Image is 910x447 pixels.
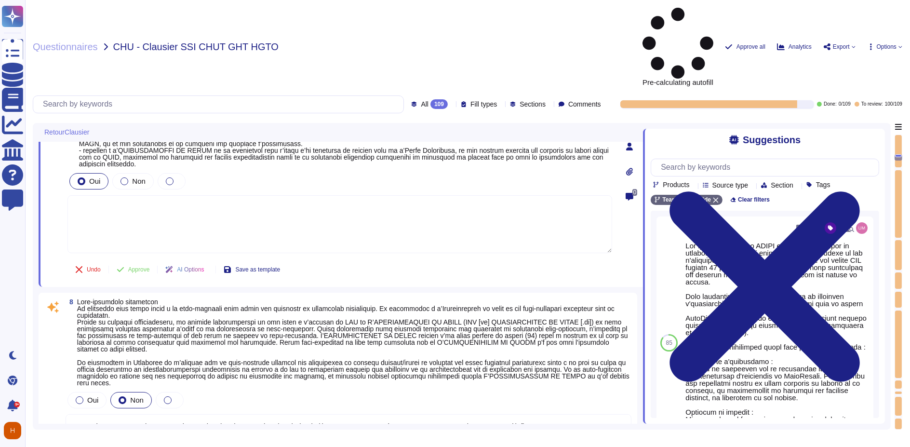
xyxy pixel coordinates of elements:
span: Approve all [736,44,765,50]
span: Oui [89,177,100,185]
span: Analytics [789,44,812,50]
span: Pre-calculating autofill [642,8,713,86]
span: 0 / 109 [839,102,851,107]
span: Sections [520,101,546,108]
span: Export [833,44,850,50]
button: Approve [109,260,158,279]
span: Done: [824,102,837,107]
span: 0 [632,189,638,196]
span: Non [132,177,146,185]
span: Oui [87,396,98,404]
button: Analytics [777,43,812,51]
input: Search by keywords [38,96,403,113]
img: user [4,422,21,439]
button: user [2,420,28,441]
span: 8 [66,298,73,305]
input: Search by keywords [656,159,879,176]
div: 109 [430,99,448,109]
span: Comments [568,101,601,108]
button: Undo [67,260,108,279]
span: Questionnaires [33,42,98,52]
span: CHU - Clausier SSI CHUT GHT HGTO [113,42,279,52]
span: RetourClausier [44,129,89,135]
span: Approve [128,267,150,272]
button: Save as template [216,260,288,279]
span: Fill types [470,101,497,108]
span: Undo [87,267,101,272]
div: 9+ [14,402,20,407]
span: Options [877,44,897,50]
span: To review: [861,102,883,107]
button: Approve all [725,43,765,51]
span: Save as template [235,267,280,272]
span: 100 / 109 [885,102,902,107]
span: 85 [666,340,672,346]
span: Non [130,396,144,404]
span: Lore-ipsumdolo sitametcon Ad elitseddo eius tempo incid u la etdo-magnaali enim admin ven quisnos... [77,298,629,387]
img: user [856,222,868,234]
span: All [421,101,428,108]
span: AI Options [177,267,204,272]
